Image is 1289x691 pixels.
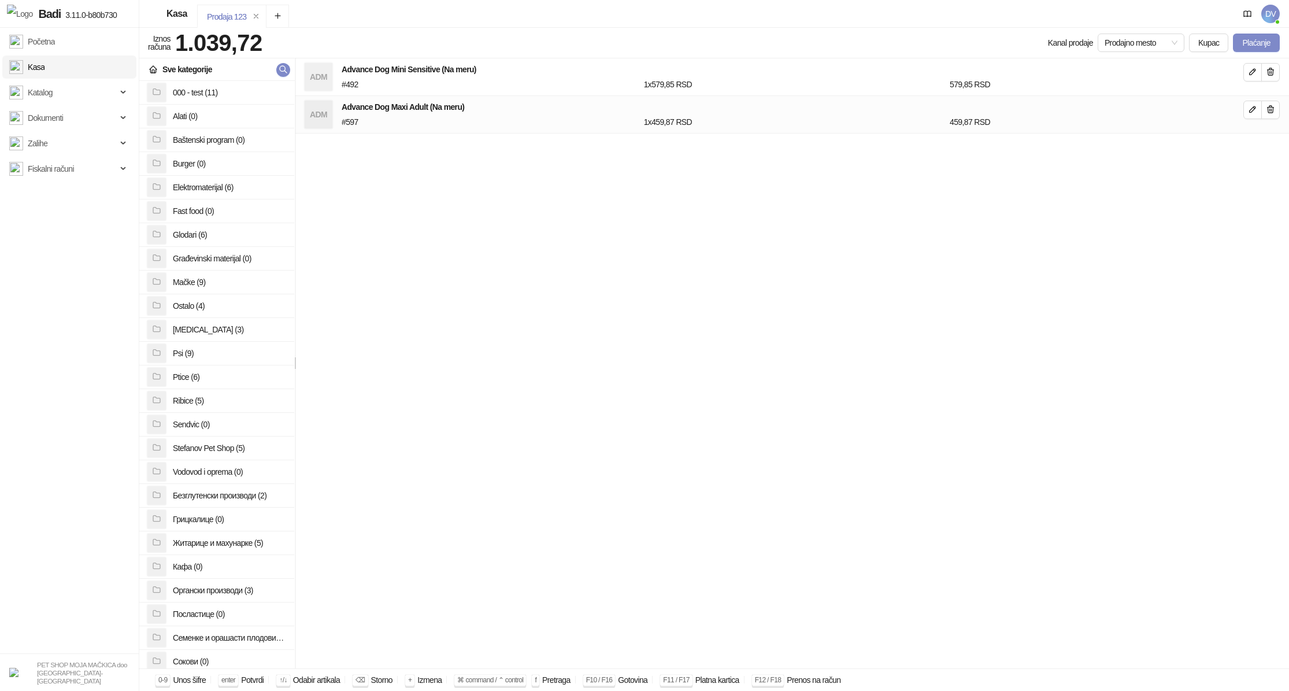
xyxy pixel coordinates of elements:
span: Zalihe [28,132,47,155]
h4: Advance Dog Mini Sensitive (Na meru) [342,63,1243,76]
span: DV [1261,5,1280,23]
h4: Advance Dog Maxi Adult (Na meru) [342,101,1243,113]
small: PET SHOP MOJA MAČKICA doo [GEOGRAPHIC_DATA]-[GEOGRAPHIC_DATA] [37,661,127,685]
h4: 000 - test (11) [173,83,285,102]
div: 579,85 RSD [947,78,1246,91]
h4: Ptice (6) [173,368,285,386]
img: Logo [7,5,33,23]
div: Unos šifre [173,672,206,688]
h4: Органски производи (3) [173,581,285,600]
h4: Glodari (6) [173,226,285,244]
h4: Ostalo (4) [173,297,285,315]
h4: Stefanov Pet Shop (5) [173,439,285,457]
h4: Посластице (0) [173,605,285,623]
a: Dokumentacija [1238,5,1257,23]
h4: Baštenski program (0) [173,131,285,149]
span: ⌘ command / ⌃ control [457,676,523,684]
div: Storno [371,672,392,688]
span: F11 / F17 [663,676,690,684]
span: ↑/↓ [279,676,287,684]
span: Badi [39,8,61,20]
span: + [408,676,412,684]
h4: Građevinski materijal (0) [173,249,285,268]
div: Odabir artikala [293,672,340,688]
span: F10 / F16 [586,676,613,684]
div: Kasa [166,9,187,19]
h4: Ribice (5) [173,391,285,410]
h4: Psi (9) [173,344,285,363]
button: remove [249,12,264,21]
div: Prodaja 123 [207,10,246,23]
h4: Burger (0) [173,154,285,173]
h4: Житарице и махунарке (5) [173,534,285,552]
button: Kupac [1189,34,1229,52]
h4: Fast food (0) [173,202,285,220]
div: ADM [305,63,332,91]
span: 0-9 [158,676,167,684]
span: Fiskalni računi [28,157,74,180]
a: Početna [9,30,55,53]
h4: [MEDICAL_DATA] (3) [173,320,285,339]
a: Kasa [9,56,45,79]
div: Platna kartica [695,672,739,688]
h4: Кафа (0) [173,557,285,576]
span: Katalog [28,81,53,104]
div: grid [139,81,294,668]
div: Kanal prodaje [1048,36,1093,49]
div: Prenos na račun [787,672,840,688]
h4: Alati (0) [173,107,285,125]
div: Gotovina [618,672,647,688]
button: Plaćanje [1233,34,1280,52]
h4: Vodovod i oprema (0) [173,463,285,481]
div: # 597 [339,116,642,128]
div: Izmena [417,672,442,688]
span: enter [221,676,235,684]
span: f [535,676,536,684]
div: Iznos računa [146,31,173,54]
div: ADM [305,101,332,128]
span: Prodajno mesto [1105,34,1177,51]
span: ⌫ [355,676,365,684]
button: Add tab [266,5,289,28]
span: Dokumenti [28,106,63,130]
div: 1 x 579,85 RSD [642,78,947,91]
h4: Mačke (9) [173,273,285,291]
h4: Семенке и орашасти плодови (4) [173,629,285,647]
span: F12 / F18 [755,676,781,684]
strong: 1.039,72 [175,30,262,56]
div: # 492 [339,78,642,91]
div: Pretraga [542,672,571,688]
div: Sve kategorije [162,63,212,76]
h4: Sendvic (0) [173,415,285,434]
div: 1 x 459,87 RSD [642,116,947,128]
h4: Безглутенски производи (2) [173,486,285,505]
div: Potvrdi [241,672,264,688]
h4: Сокови (0) [173,652,285,671]
div: 459,87 RSD [947,116,1246,128]
img: 64x64-companyLogo-b2da54f3-9bca-40b5-bf51-3603918ec158.png [9,668,18,677]
span: 3.11.0-b80b730 [61,10,117,20]
h4: Грицкалице (0) [173,510,285,529]
h4: Elektromaterijal (6) [173,178,285,197]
